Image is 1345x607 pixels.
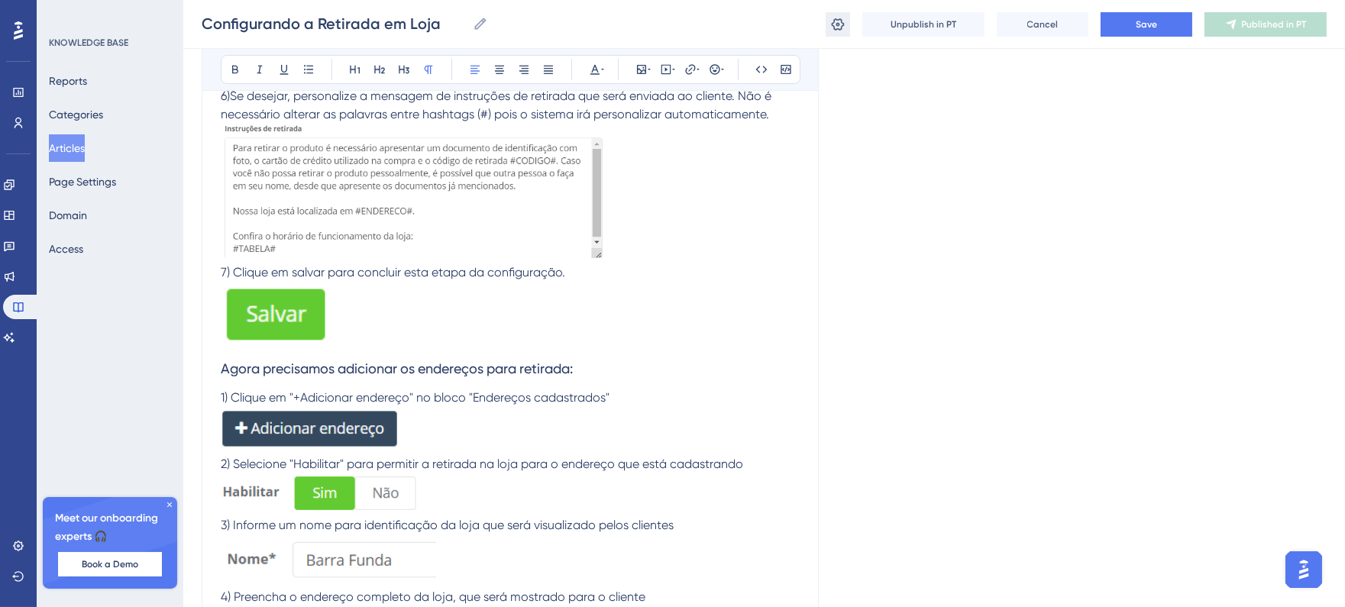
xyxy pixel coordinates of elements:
input: Article Name [202,13,467,34]
button: Published in PT [1204,12,1327,37]
span: 4) Preencha o endereço completo da loja, que será mostrado para o cliente [221,589,645,604]
span: 3) Informe um nome para identificação da loja que será visualizado pelos clientes [221,518,674,532]
span: Cancel [1027,18,1059,31]
span: 7) Clique em salvar para concluir esta etapa da configuração. [221,265,565,279]
span: Published in PT [1242,18,1307,31]
button: Save [1101,12,1192,37]
span: Meet our onboarding experts 🎧 [55,509,165,546]
button: Book a Demo [58,552,162,576]
iframe: UserGuiding AI Assistant Launcher [1281,547,1327,592]
span: Book a Demo [82,558,138,570]
button: Page Settings [49,168,116,195]
button: Cancel [997,12,1088,37]
button: Domain [49,202,87,229]
span: 6)Se desejar, personalize a mensagem de instruções de retirada que será enviada ao cliente. Não é... [221,89,774,121]
div: KNOWLEDGE BASE [49,37,128,49]
span: 1) Clique em "+Adicionar endereço" no bloco "Endereços cadastrados" [221,390,609,405]
span: Save [1136,18,1157,31]
span: Agora precisamos adicionar os endereços para retirada: [221,360,573,376]
span: 2) Selecione "Habilitar" para permitir a retirada na loja para o endereço que está cadastrando [221,457,743,471]
button: Unpublish in PT [862,12,985,37]
button: Categories [49,101,103,128]
button: Reports [49,67,87,95]
button: Access [49,235,83,263]
span: Unpublish in PT [891,18,956,31]
button: Articles [49,134,85,162]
